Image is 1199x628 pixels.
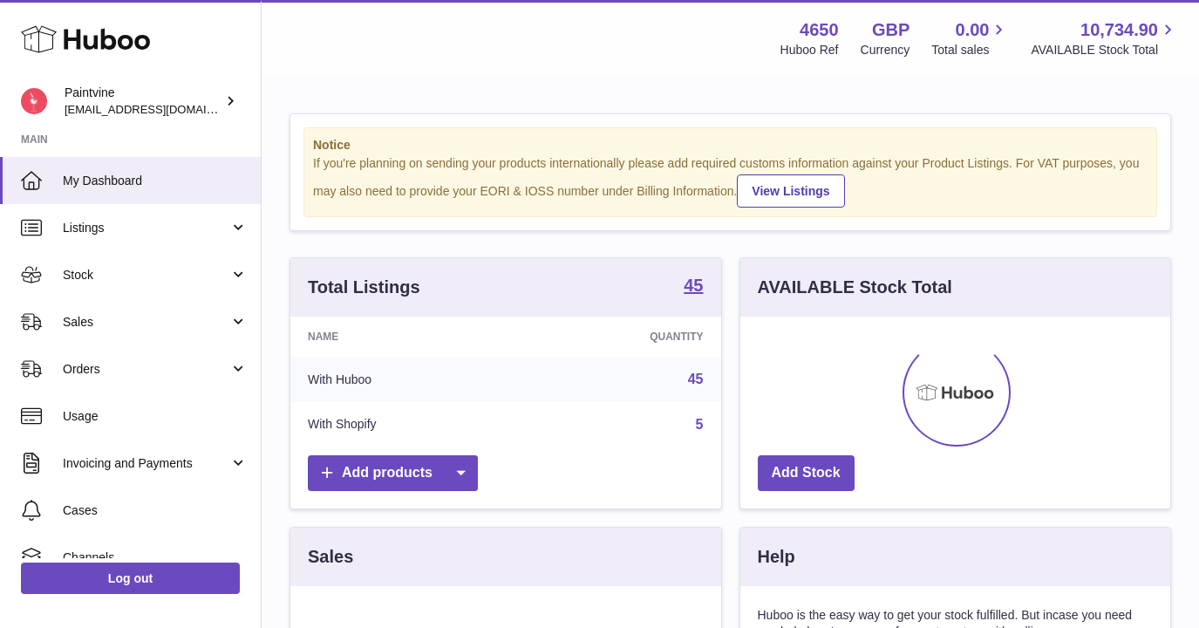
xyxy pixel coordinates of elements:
[65,102,256,116] span: [EMAIL_ADDRESS][DOMAIN_NAME]
[63,549,248,566] span: Channels
[780,42,839,58] div: Huboo Ref
[696,417,704,432] a: 5
[522,317,720,357] th: Quantity
[21,88,47,114] img: euan@paintvine.co.uk
[684,276,703,294] strong: 45
[1031,18,1178,58] a: 10,734.90 AVAILABLE Stock Total
[63,361,229,378] span: Orders
[290,317,522,357] th: Name
[313,155,1148,208] div: If you're planning on sending your products internationally please add required customs informati...
[313,137,1148,154] strong: Notice
[63,220,229,236] span: Listings
[688,372,704,386] a: 45
[308,276,420,299] h3: Total Listings
[63,314,229,331] span: Sales
[758,276,952,299] h3: AVAILABLE Stock Total
[63,502,248,519] span: Cases
[308,455,478,491] a: Add products
[308,545,353,569] h3: Sales
[63,408,248,425] span: Usage
[861,42,910,58] div: Currency
[931,42,1009,58] span: Total sales
[872,18,909,42] strong: GBP
[290,402,522,447] td: With Shopify
[758,455,855,491] a: Add Stock
[684,276,703,297] a: 45
[800,18,839,42] strong: 4650
[63,173,248,189] span: My Dashboard
[21,563,240,594] a: Log out
[1080,18,1158,42] span: 10,734.90
[290,357,522,402] td: With Huboo
[758,545,795,569] h3: Help
[931,18,1009,58] a: 0.00 Total sales
[65,85,221,118] div: Paintvine
[63,455,229,472] span: Invoicing and Payments
[956,18,990,42] span: 0.00
[1031,42,1178,58] span: AVAILABLE Stock Total
[737,174,844,208] a: View Listings
[63,267,229,283] span: Stock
